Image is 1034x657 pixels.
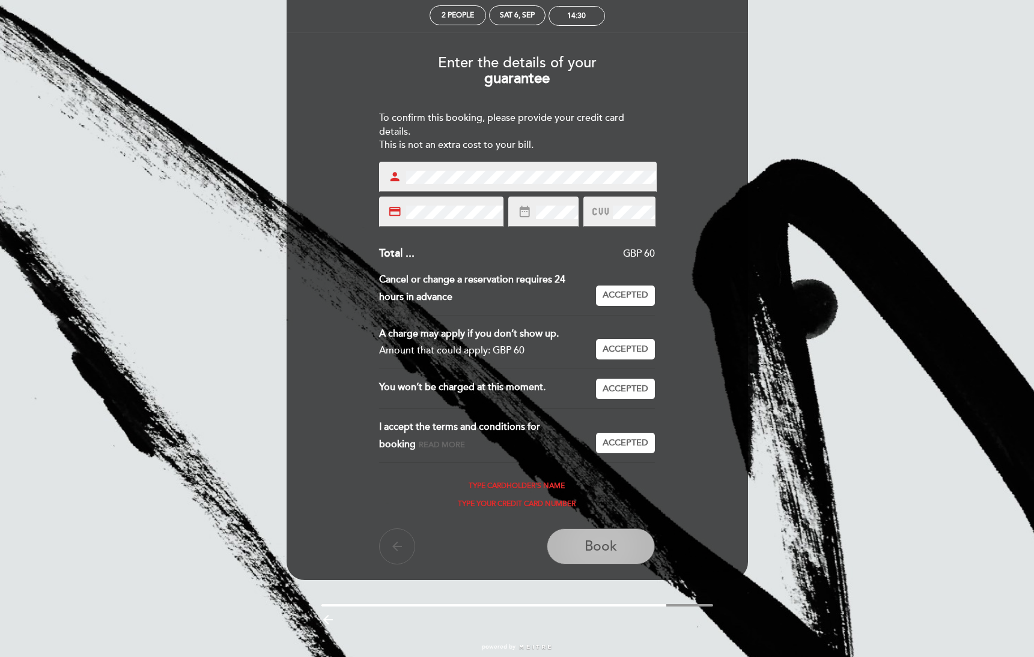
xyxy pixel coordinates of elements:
span: Total ... [379,246,415,260]
button: Book [547,528,655,564]
b: guarantee [484,70,550,87]
div: Cancel or change a reservation requires 24 hours in advance [379,271,596,306]
span: Accepted [603,343,648,356]
span: Accepted [603,383,648,396]
button: Accepted [596,433,655,453]
button: Accepted [596,379,655,399]
div: I accept the terms and conditions for booking [379,418,596,453]
span: Accepted [603,437,648,450]
img: MEITRE [519,644,553,650]
div: Type cardholder's name [379,482,655,490]
i: arrow_back [390,539,404,554]
span: Read more [419,440,465,450]
div: 14:30 [567,11,586,20]
div: To confirm this booking, please provide your credit card details. This is not an extra cost to yo... [379,111,655,153]
span: 2 people [442,11,474,20]
i: credit_card [388,205,401,218]
a: powered by [482,643,553,651]
span: Enter the details of your [438,54,597,72]
div: Amount that could apply: GBP 60 [379,342,586,359]
i: date_range [518,205,531,218]
div: Sat 6, Sep [500,11,535,20]
span: powered by [482,643,515,651]
div: GBP 60 [415,247,655,261]
button: arrow_back [379,528,415,564]
div: You won’t be charged at this moment. [379,379,596,399]
i: arrow_backward [321,613,335,627]
span: Book [585,538,617,555]
div: TYPE YOUR CREDIT CARD NUMBER [379,500,655,509]
i: person [388,170,401,183]
span: Accepted [603,289,648,302]
button: Accepted [596,286,655,306]
button: Accepted [596,339,655,359]
div: A charge may apply if you don’t show up. [379,325,586,343]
